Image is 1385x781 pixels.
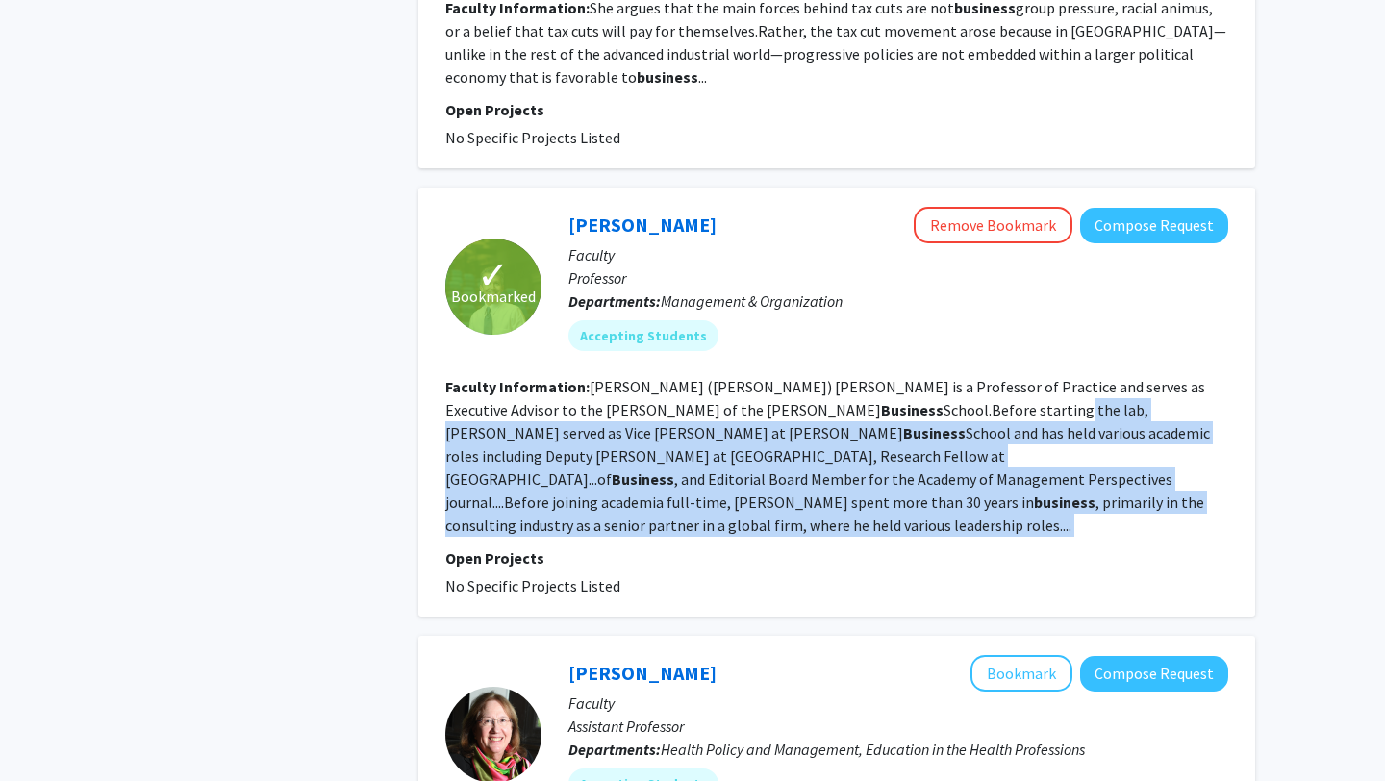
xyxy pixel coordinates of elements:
span: Health Policy and Management, Education in the Health Professions [661,740,1085,759]
p: Open Projects [445,98,1228,121]
p: Assistant Professor [568,715,1228,738]
span: Bookmarked [451,285,536,308]
span: ✓ [477,265,510,285]
b: business [1034,492,1095,512]
b: Business [903,423,966,442]
button: Compose Request to Toni Ungaretti [1080,656,1228,692]
b: Business [612,469,674,489]
button: Remove Bookmark [914,207,1072,243]
p: Professor [568,266,1228,290]
span: No Specific Projects Listed [445,576,620,595]
a: [PERSON_NAME] [568,213,717,237]
a: [PERSON_NAME] [568,661,717,685]
iframe: Chat [14,694,82,767]
p: Faculty [568,692,1228,715]
mat-chip: Accepting Students [568,320,718,351]
b: Business [881,400,944,419]
b: business [637,67,698,87]
button: Add Toni Ungaretti to Bookmarks [970,655,1072,692]
b: Departments: [568,740,661,759]
b: Faculty Information: [445,377,590,396]
b: Departments: [568,291,661,311]
button: Compose Request to Richard Smith [1080,208,1228,243]
span: No Specific Projects Listed [445,128,620,147]
span: Management & Organization [661,291,843,311]
p: Faculty [568,243,1228,266]
fg-read-more: [PERSON_NAME] ([PERSON_NAME]) [PERSON_NAME] is a Professor of Practice and serves as Executive Ad... [445,377,1210,535]
p: Open Projects [445,546,1228,569]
